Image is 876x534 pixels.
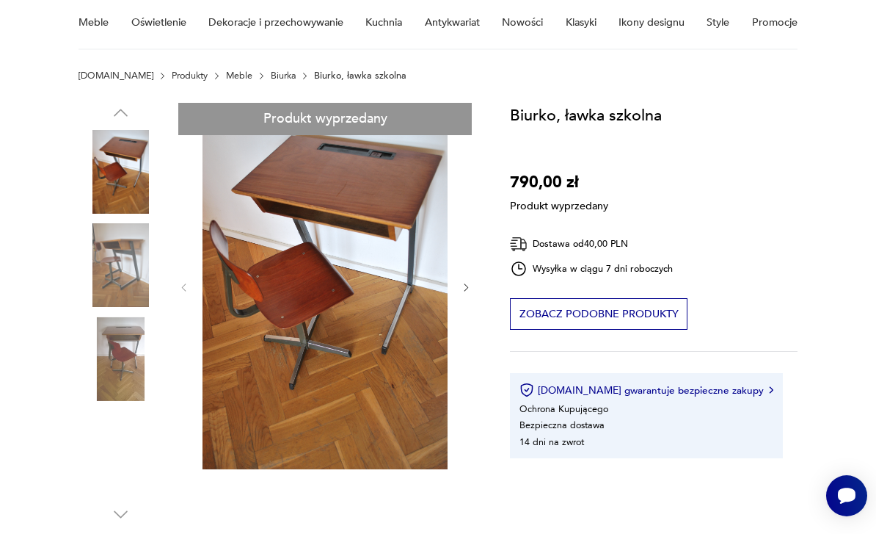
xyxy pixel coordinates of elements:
[519,436,584,449] li: 14 dni na zwrot
[519,419,605,432] li: Bezpieczna dostawa
[314,71,406,81] p: Biurko, ławka szkolna
[510,260,673,278] div: Wysyłka w ciągu 7 dni roboczych
[510,170,608,195] p: 790,00 zł
[510,235,673,253] div: Dostawa od 40,00 PLN
[519,383,534,397] img: Ikona certyfikatu
[510,235,528,253] img: Ikona dostawy
[510,103,662,128] h1: Biurko, ławka szkolna
[79,71,153,81] a: [DOMAIN_NAME]
[226,71,252,81] a: Meble
[519,383,773,397] button: [DOMAIN_NAME] gwarantuje bezpieczne zakupy
[271,71,296,81] a: Biurka
[826,475,867,516] iframe: Smartsupp widget button
[519,403,608,416] li: Ochrona Kupującego
[769,386,773,394] img: Ikona strzałki w prawo
[510,298,687,329] button: Zobacz podobne produkty
[510,195,608,214] p: Produkt wyprzedany
[172,71,208,81] a: Produkty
